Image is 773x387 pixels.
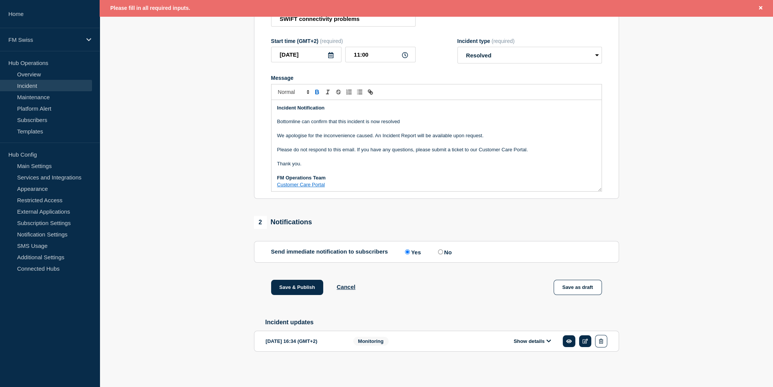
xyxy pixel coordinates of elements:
[756,4,765,13] button: Close banner
[345,47,416,62] input: HH:MM
[365,87,376,97] button: Toggle link
[554,280,602,295] button: Save as draft
[511,338,553,344] button: Show details
[254,216,312,229] div: Notifications
[337,284,355,290] button: Cancel
[354,87,365,97] button: Toggle bulleted list
[271,248,602,255] div: Send immediate notification to subscribers
[492,38,515,44] span: (required)
[110,5,190,11] span: Please fill in all required inputs.
[265,319,619,326] h2: Incident updates
[405,249,410,254] input: Yes
[277,182,325,187] a: Customer Care Portal
[322,87,333,97] button: Toggle italic text
[312,87,322,97] button: Toggle bold text
[457,38,602,44] div: Incident type
[271,100,602,191] div: Message
[438,249,443,254] input: No
[353,337,389,346] span: Monitoring
[333,87,344,97] button: Toggle strikethrough text
[457,47,602,63] select: Incident type
[344,87,354,97] button: Toggle ordered list
[403,248,421,255] label: Yes
[271,47,341,62] input: YYYY-MM-DD
[320,38,343,44] span: (required)
[266,335,342,347] div: [DATE] 16:34 (GMT+2)
[277,160,596,167] p: Thank you.
[275,87,312,97] span: Font size
[271,38,416,44] div: Start time (GMT+2)
[277,175,326,181] strong: FM Operations Team
[277,105,325,111] strong: Incident Notification
[271,248,388,255] p: Send immediate notification to subscribers
[277,146,596,153] p: Please do not respond to this email. If you have any questions, please submit a ticket to our Cus...
[271,280,324,295] button: Save & Publish
[8,36,81,43] p: FM Swiss
[277,118,596,125] p: Bottomline can confirm that this incident is now resolved
[436,248,452,255] label: No
[271,11,416,27] input: Title
[254,216,267,229] span: 2
[277,132,596,139] p: We apologise for the inconvenience caused. An Incident Report will be available upon request.
[271,75,602,81] div: Message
